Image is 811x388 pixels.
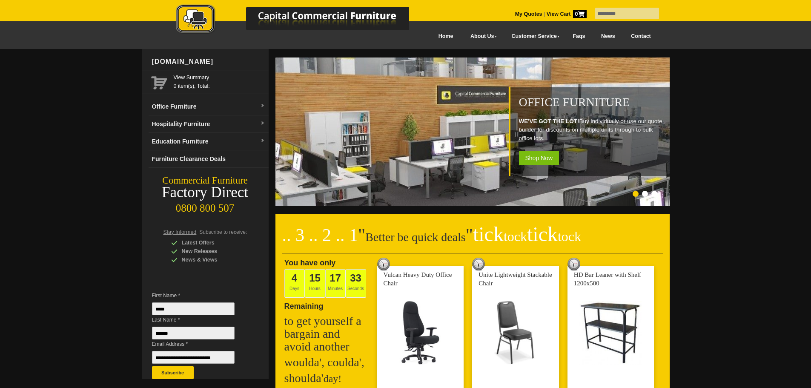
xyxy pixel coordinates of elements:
div: Factory Direct [142,187,269,198]
div: Commercial Furniture [142,175,269,187]
span: .. 3 .. 2 .. 1 [282,225,358,245]
span: First Name * [152,291,247,300]
span: tick tick [473,223,581,245]
input: First Name * [152,302,235,315]
li: Page dot 2 [642,191,648,197]
button: Subscribe [152,366,194,379]
span: Hours [305,269,325,298]
a: View Cart0 [545,11,586,17]
span: 4 [292,272,297,284]
span: You have only [284,259,336,267]
span: Shop Now [519,151,559,165]
span: Seconds [346,269,366,298]
span: tock [504,229,527,244]
a: Furniture Clearance Deals [149,150,269,168]
div: [DOMAIN_NAME] [149,49,269,75]
div: New Releases [171,247,252,256]
h2: woulda', coulda', [284,356,370,369]
a: Office Furnituredropdown [149,98,269,115]
img: dropdown [260,121,265,126]
img: Office Furniture [275,57,671,206]
li: Page dot 3 [651,191,657,197]
input: Email Address * [152,351,235,364]
a: About Us [461,27,502,46]
span: Minutes [325,269,346,298]
a: Faqs [565,27,593,46]
span: " [358,225,365,245]
span: 0 item(s), Total: [174,73,265,89]
h2: shoulda' [284,372,370,385]
h2: Better be quick deals [282,228,663,253]
a: Education Furnituredropdown [149,133,269,150]
img: tick tock deal clock [567,258,580,270]
span: 17 [330,272,341,284]
span: Days [284,269,305,298]
strong: View Cart [547,11,587,17]
span: Email Address * [152,340,247,348]
h2: to get yourself a bargain and avoid another [284,315,370,353]
span: 33 [350,272,361,284]
img: Capital Commercial Furniture Logo [152,4,450,35]
p: Buy individually or use our quote builder for discounts on multiple units through to bulk office ... [519,117,665,143]
a: View Summary [174,73,265,82]
a: Capital Commercial Furniture Logo [152,4,450,38]
img: tick tock deal clock [377,258,390,270]
span: day! [324,373,342,384]
input: Last Name * [152,327,235,339]
a: News [593,27,623,46]
img: dropdown [260,103,265,109]
img: dropdown [260,138,265,144]
h1: Office Furniture [519,96,665,109]
strong: WE'VE GOT THE LOT! [519,118,579,124]
span: Subscribe to receive: [199,229,247,235]
span: 15 [309,272,321,284]
div: Latest Offers [171,239,252,247]
div: News & Views [171,256,252,264]
span: Last Name * [152,316,247,324]
div: 0800 800 507 [142,198,269,214]
span: Remaining [284,299,324,310]
a: Hospitality Furnituredropdown [149,115,269,133]
a: Office Furniture WE'VE GOT THE LOT!Buy individually or use our quote builder for discounts on mul... [275,201,671,207]
span: " [466,225,581,245]
span: Stay Informed [163,229,197,235]
span: tock [558,229,581,244]
a: My Quotes [515,11,542,17]
img: tick tock deal clock [472,258,485,270]
a: Customer Service [502,27,565,46]
span: 0 [573,10,587,18]
li: Page dot 1 [633,191,639,197]
a: Contact [623,27,659,46]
